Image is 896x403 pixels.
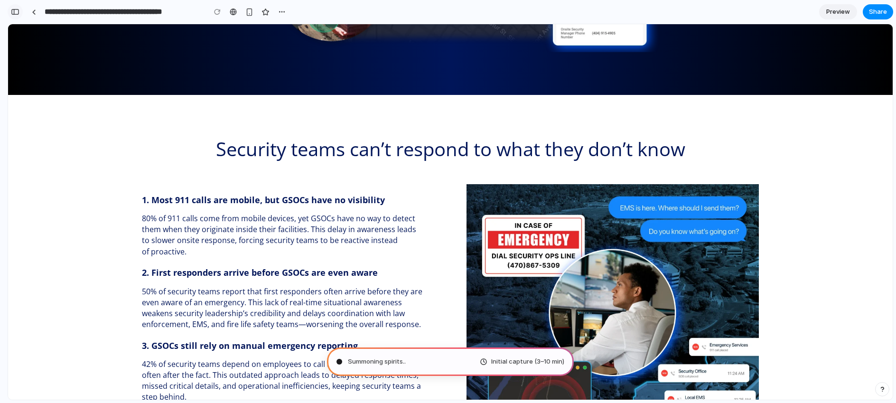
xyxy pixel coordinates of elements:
[348,357,406,366] span: Summoning spirits ..
[826,7,850,17] span: Preview
[134,189,426,233] p: 80% of 911 calls come from mobile devices, yet GSOCs have no way to detect them when they origina...
[819,4,857,19] a: Preview
[491,357,564,366] span: Initial capture (3–10 min)
[863,4,893,19] button: Share
[134,335,426,379] p: 42% of security teams depend on employees to call and report emergencies—often after the fact. Th...
[208,113,677,136] h2: Security teams can’t respond to what they don’t know
[134,262,426,306] p: 50% of security teams report that first responders often arrive before they are even aware of an ...
[134,243,426,254] h4: 2. First responders arrive before GSOCs are even aware
[869,7,887,17] span: Share
[134,170,426,181] h4: 1. Most 911 calls are mobile, but GSOCs have no visibility
[134,316,426,327] h4: 3. GSOCs still rely on manual emergency reporting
